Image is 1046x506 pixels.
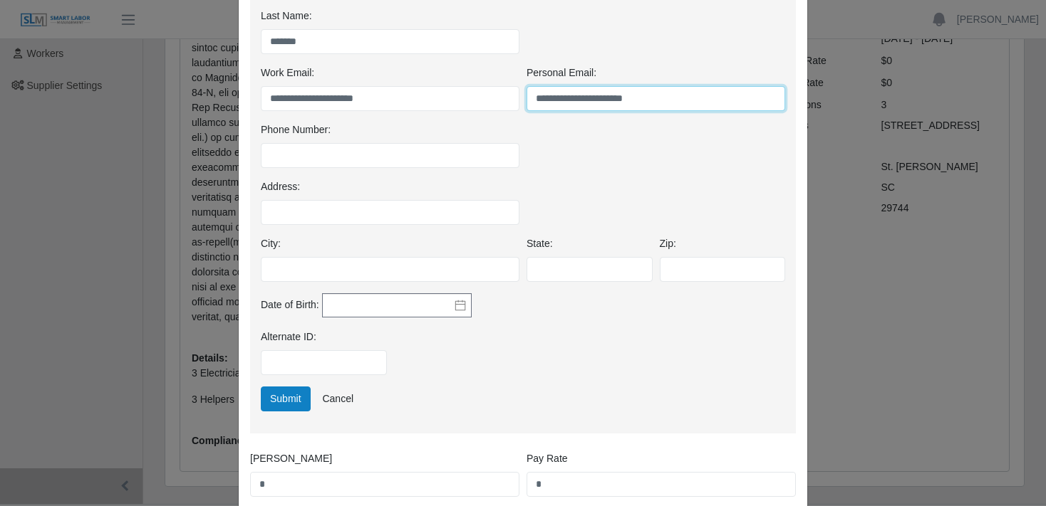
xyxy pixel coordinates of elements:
a: Cancel [313,386,363,411]
label: [PERSON_NAME] [250,451,332,466]
label: Address: [261,179,300,194]
label: State: [527,236,553,251]
label: Alternate ID: [261,330,316,344]
body: Rich Text Area. Press ALT-0 for help. [11,11,532,27]
label: Zip: [660,236,676,251]
label: Work Email: [261,65,314,80]
label: City: [261,236,281,251]
button: Submit [261,386,311,411]
label: Phone Number: [261,122,331,137]
label: Pay Rate [527,451,568,466]
label: Personal Email: [527,65,596,80]
label: Last Name: [261,9,312,23]
label: Date of Birth: [261,297,319,312]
